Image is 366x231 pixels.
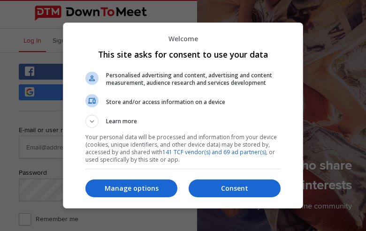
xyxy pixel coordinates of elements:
[85,34,281,43] p: Welcome
[85,115,281,128] button: Learn more
[189,179,281,197] button: Consent
[106,98,281,106] span: Store and/or access information on a device
[162,148,266,156] a: 141 TCF vendor(s) and 69 ad partner(s)
[85,134,281,164] p: Your personal data will be processed and information from your device (cookies, unique identifier...
[85,179,177,197] button: Manage options
[106,117,137,128] span: Learn more
[106,72,281,87] span: Personalised advertising and content, advertising and content measurement, audience research and ...
[63,22,303,208] div: This site asks for consent to use your data
[85,49,281,60] h1: This site asks for consent to use your data
[85,184,177,193] p: Manage options
[189,184,281,193] p: Consent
